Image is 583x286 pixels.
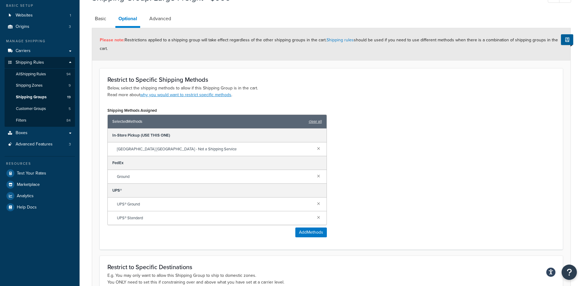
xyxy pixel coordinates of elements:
span: Analytics [17,194,34,199]
span: Carriers [16,48,31,54]
span: UPS® Ground [117,200,312,209]
label: Shipping Methods Assigned [107,108,157,113]
li: Customer Groups [5,103,75,115]
li: Origins [5,21,75,32]
span: Advanced Features [16,142,53,147]
a: why you would want to restrict specific methods [140,92,231,98]
a: Websites1 [5,10,75,21]
a: Optional [115,11,140,28]
span: 9 [69,83,71,88]
span: Origins [16,24,29,29]
a: Shipping Groups19 [5,92,75,103]
span: Restrictions applied to a shipping group will take effect regardless of the other shipping groups... [100,37,558,52]
a: Boxes [5,127,75,139]
a: AllShipping Rules94 [5,69,75,80]
a: Basic [92,11,109,26]
span: Websites [16,13,33,18]
a: clear all [309,117,322,126]
button: AddMethods [295,228,327,237]
span: Marketplace [17,182,40,187]
a: Filters84 [5,115,75,126]
span: 3 [69,24,71,29]
span: Help Docs [17,205,37,210]
a: Advanced [146,11,174,26]
a: Carriers [5,45,75,57]
li: Filters [5,115,75,126]
a: Help Docs [5,202,75,213]
span: Ground [117,172,312,181]
a: Shipping Zones9 [5,80,75,91]
a: Marketplace [5,179,75,190]
div: Basic Setup [5,3,75,8]
li: Advanced Features [5,139,75,150]
div: In-Store Pickup (USE THIS ONE) [108,129,327,142]
span: Selected Methods [112,117,306,126]
span: All Shipping Rules [16,72,46,77]
span: 1 [70,13,71,18]
div: Manage Shipping [5,39,75,44]
a: Test Your Rates [5,168,75,179]
a: Origins3 [5,21,75,32]
span: 19 [67,95,71,100]
span: 5 [69,106,71,111]
button: Show Help Docs [561,34,573,45]
a: Shipping Rules [5,57,75,68]
span: Boxes [16,130,28,136]
p: E.g. You may only want to allow this Shipping Group to ship to domestic zones. You ONLY need to s... [107,272,555,286]
span: Filters [16,118,26,123]
a: Customer Groups5 [5,103,75,115]
li: Shipping Zones [5,80,75,91]
a: Shipping rules [327,37,354,43]
p: Below, select the shipping methods to allow if this Shipping Group is in the cart. Read more about . [107,85,555,98]
span: Customer Groups [16,106,46,111]
span: 84 [66,118,71,123]
li: Shipping Groups [5,92,75,103]
li: Websites [5,10,75,21]
span: Shipping Zones [16,83,43,88]
a: Analytics [5,190,75,201]
h3: Restrict to Specific Shipping Methods [107,76,555,83]
strong: Please note: [100,37,125,43]
span: 3 [69,142,71,147]
div: Resources [5,161,75,166]
a: Advanced Features3 [5,139,75,150]
span: [GEOGRAPHIC_DATA] [GEOGRAPHIC_DATA] - Not a Shipping Service [117,145,312,153]
span: Shipping Rules [16,60,44,65]
span: Shipping Groups [16,95,47,100]
span: Test Your Rates [17,171,46,176]
h3: Restrict to Specific Destinations [107,264,555,270]
button: Open Resource Center [562,265,577,280]
div: UPS® [108,184,327,198]
div: FedEx [108,156,327,170]
span: 94 [66,72,71,77]
span: UPS® Standard [117,214,312,222]
li: Shipping Rules [5,57,75,127]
